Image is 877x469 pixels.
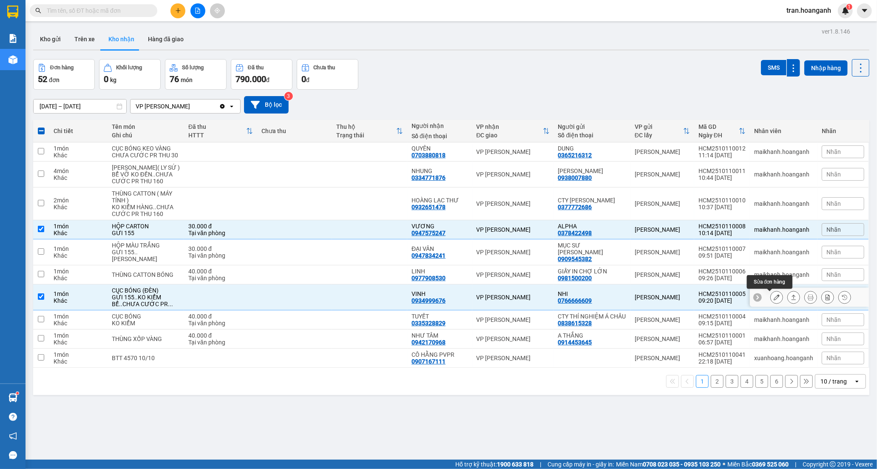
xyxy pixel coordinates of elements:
div: 1 món [54,145,103,152]
div: VP [PERSON_NAME] [477,294,550,301]
div: A THẮNG [558,332,626,339]
div: MỤC SƯ MINH QUANG [558,242,626,256]
button: 2 [711,375,724,388]
div: Đã thu [248,65,264,71]
div: Người gửi [558,123,626,130]
div: 1 món [54,351,103,358]
span: file-add [195,8,201,14]
div: Số điện thoại [558,132,626,139]
div: TUYẾT [412,313,468,320]
strong: 0708 023 035 - 0935 103 250 [643,461,721,468]
div: 10:14 [DATE] [698,230,746,236]
div: GỬI 155 [112,230,180,236]
div: 0942170968 [412,339,446,346]
button: 4 [741,375,753,388]
span: Hỗ trợ kỹ thuật: [455,460,534,469]
span: Nhận: [81,7,102,16]
div: 10 / trang [820,377,847,386]
div: HCM2510110005 [698,290,746,297]
span: 0 [301,74,306,84]
div: Số lượng [182,65,204,71]
div: Đơn hàng [50,65,74,71]
div: ĐC giao [477,132,543,139]
span: Miền Nam [616,460,721,469]
span: Nhãn [826,335,841,342]
div: VP [PERSON_NAME] [477,171,550,178]
div: Sửa đơn hàng [770,291,783,304]
span: Nhãn [826,249,841,256]
span: aim [214,8,220,14]
div: VP [PERSON_NAME] [477,249,550,256]
div: VP [PERSON_NAME] [7,7,75,28]
span: 76 [170,74,179,84]
div: VP [PERSON_NAME] [477,271,550,278]
div: maikhanh.hoanganh [754,200,813,207]
div: HOÀNG LẠC THƯ [412,197,468,204]
span: notification [9,432,17,440]
div: Khác [54,174,103,181]
strong: 0369 525 060 [752,461,789,468]
div: [PERSON_NAME] [81,7,150,26]
div: KO KIỂM [112,320,180,327]
button: Kho gửi [33,29,68,49]
div: 0907167111 [412,358,446,365]
div: Tại văn phòng [188,339,253,346]
div: Chưa thu [261,128,328,134]
div: [PERSON_NAME] [635,271,690,278]
div: 22:18 [DATE] [698,358,746,365]
div: maikhanh.hoanganh [754,226,813,233]
span: món [181,77,193,83]
div: Ngày ĐH [698,132,739,139]
div: 0703880818 [412,152,446,159]
div: Đã thu [188,123,246,130]
button: Số lượng76món [165,59,227,90]
div: [PERSON_NAME] [635,355,690,361]
button: Kho nhận [102,29,141,49]
div: Tại văn phòng [188,275,253,281]
div: [PERSON_NAME] [635,294,690,301]
div: HCM2510110012 [698,145,746,152]
div: GIẤY IN CHỢ LỚN [558,268,626,275]
div: 0378422498 [558,230,592,236]
div: 30.000 đ [188,245,253,252]
div: 0947834241 [412,252,446,259]
div: maikhanh.hoanganh [754,335,813,342]
div: HỘP CARTON [112,223,180,230]
div: 09:20 [DATE] [698,297,746,304]
div: HCM2510110011 [698,168,746,174]
div: 09:51 [DATE] [698,252,746,259]
div: Sửa đơn hàng [747,275,792,289]
div: THÙNG CATTON BÓNG [112,271,180,278]
div: Thu hộ [336,123,396,130]
div: NHUNG [412,168,468,174]
div: HCM2510110001 [698,332,746,339]
button: Đơn hàng52đơn [33,59,95,90]
div: THÙNG CATTON( LY SỨ ) [112,164,180,171]
button: file-add [190,3,205,18]
div: 0981500200 [558,275,592,281]
span: 790.000 [236,74,266,84]
button: Hàng đã giao [141,29,190,49]
span: đơn [49,77,60,83]
button: 6 [770,375,783,388]
span: Nhãn [826,226,841,233]
div: 1 món [54,290,103,297]
span: Nhãn [826,171,841,178]
div: VƯƠNG [412,223,468,230]
div: ver 1.8.146 [822,27,850,36]
div: 40.000 đ [188,268,253,275]
div: HCM2510110004 [698,313,746,320]
button: Đã thu790.000đ [231,59,292,90]
div: HỘP MÀU TRẮNG [112,242,180,249]
img: icon-new-feature [842,7,849,14]
span: question-circle [9,413,17,421]
button: aim [210,3,225,18]
button: SMS [761,60,786,75]
svg: Clear value [219,103,226,110]
span: tran.hoanganh [780,5,838,16]
div: 09:26 [DATE] [698,275,746,281]
div: CỤC BÓNG KEO VÀNG [112,145,180,152]
div: 40.000 đ [188,313,253,320]
span: Nhãn [826,200,841,207]
span: | [795,460,796,469]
